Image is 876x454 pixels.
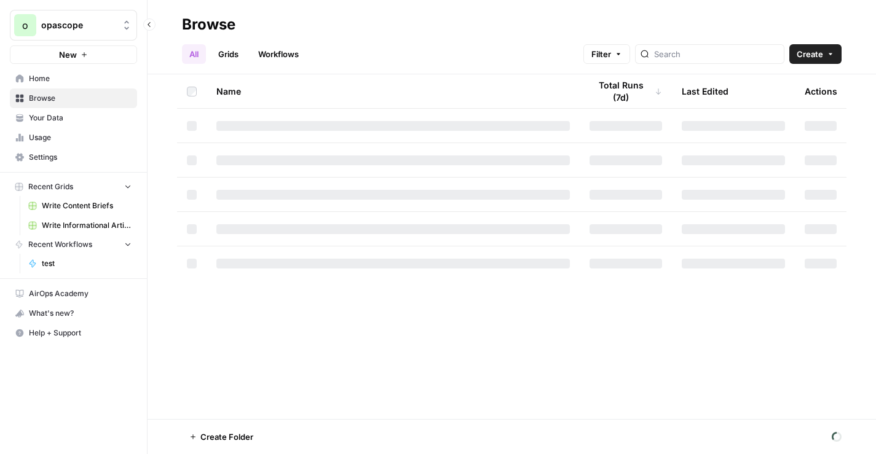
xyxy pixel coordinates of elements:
span: Usage [29,132,132,143]
a: test [23,254,137,273]
button: New [10,45,137,64]
button: Recent Grids [10,178,137,196]
a: Grids [211,44,246,64]
div: Last Edited [682,74,728,108]
button: Help + Support [10,323,137,343]
a: Workflows [251,44,306,64]
div: Total Runs (7d) [590,74,662,108]
span: Recent Workflows [28,239,92,250]
span: Your Data [29,112,132,123]
a: Home [10,69,137,88]
a: All [182,44,206,64]
a: Settings [10,147,137,167]
span: test [42,258,132,269]
a: Browse [10,88,137,108]
a: AirOps Academy [10,284,137,303]
span: Home [29,73,132,84]
span: AirOps Academy [29,288,132,299]
a: Write Informational Article [23,216,137,235]
span: Write Informational Article [42,220,132,231]
div: Browse [182,15,235,34]
span: New [59,49,77,61]
div: Name [216,74,570,108]
span: o [22,18,28,33]
span: Help + Support [29,327,132,339]
a: Write Content Briefs [23,196,137,216]
div: Actions [805,74,837,108]
button: Filter [583,44,630,64]
button: Recent Workflows [10,235,137,254]
input: Search [654,48,779,60]
span: Filter [591,48,611,60]
a: Usage [10,128,137,147]
a: Your Data [10,108,137,128]
span: Browse [29,93,132,104]
button: What's new? [10,303,137,323]
button: Create Folder [182,427,261,447]
span: Create Folder [200,431,253,443]
span: Settings [29,152,132,163]
span: Recent Grids [28,181,73,192]
span: Write Content Briefs [42,200,132,211]
span: Create [797,48,823,60]
button: Workspace: opascope [10,10,137,41]
span: opascope [41,19,116,31]
button: Create [789,44,842,64]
